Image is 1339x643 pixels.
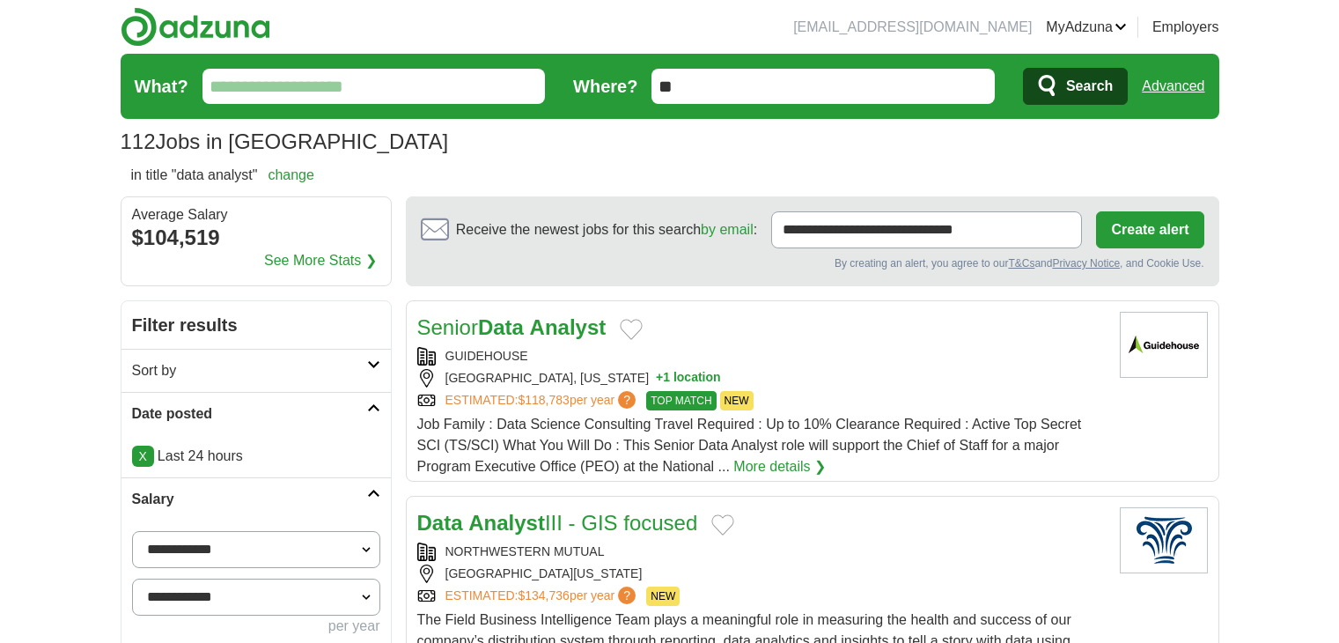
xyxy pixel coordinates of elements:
[417,565,1106,583] div: [GEOGRAPHIC_DATA][US_STATE]
[135,73,188,100] label: What?
[445,587,640,606] a: ESTIMATED:$134,736per year?
[646,587,680,606] span: NEW
[1120,312,1208,378] img: Guidehouse logo
[121,129,449,153] h1: Jobs in [GEOGRAPHIC_DATA]
[530,315,607,339] strong: Analyst
[1023,68,1128,105] button: Search
[656,369,663,388] span: +
[618,587,636,604] span: ?
[733,456,826,477] a: More details ❯
[132,403,367,425] h2: Date posted
[701,222,754,237] a: by email
[417,511,463,535] strong: Data
[121,349,391,392] a: Sort by
[720,391,754,410] span: NEW
[132,616,380,637] div: per year
[132,446,154,467] a: X
[620,319,643,340] button: Add to favorite jobs
[1120,507,1208,573] img: Northwestern Mutual logo
[264,250,377,271] a: See More Stats ❯
[445,544,605,558] a: NORTHWESTERN MUTUAL
[132,208,380,222] div: Average Salary
[1152,17,1219,38] a: Employers
[121,126,156,158] span: 112
[573,73,637,100] label: Where?
[417,511,698,535] a: Data AnalystIII - GIS focused
[121,392,391,435] a: Date posted
[417,315,607,339] a: SeniorData Analyst
[417,417,1082,474] span: Job Family : Data Science Consulting Travel Required : Up to 10% Clearance Required : Active Top ...
[468,511,545,535] strong: Analyst
[518,588,569,602] span: $134,736
[421,255,1204,271] div: By creating an alert, you agree to our and , and Cookie Use.
[132,222,380,254] div: $104,519
[121,477,391,521] a: Salary
[417,369,1106,388] div: [GEOGRAPHIC_DATA], [US_STATE]
[268,167,314,182] a: change
[132,360,367,381] h2: Sort by
[618,391,636,409] span: ?
[132,489,367,510] h2: Salary
[1008,257,1034,270] a: T&Cs
[656,369,721,388] button: +1 location
[711,514,734,536] button: Add to favorite jobs
[121,301,391,349] h2: Filter results
[1046,17,1127,38] a: MyAdzuna
[518,393,569,407] span: $118,783
[456,219,757,240] span: Receive the newest jobs for this search :
[1142,69,1204,104] a: Advanced
[445,349,528,363] a: GUIDEHOUSE
[1096,211,1203,248] button: Create alert
[445,391,640,410] a: ESTIMATED:$118,783per year?
[1052,257,1120,270] a: Privacy Notice
[478,315,524,339] strong: Data
[1066,69,1113,104] span: Search
[132,446,380,467] p: Last 24 hours
[131,165,314,186] h2: in title "data analyst"
[121,7,270,47] img: Adzuna logo
[793,17,1032,38] li: [EMAIL_ADDRESS][DOMAIN_NAME]
[646,391,716,410] span: TOP MATCH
